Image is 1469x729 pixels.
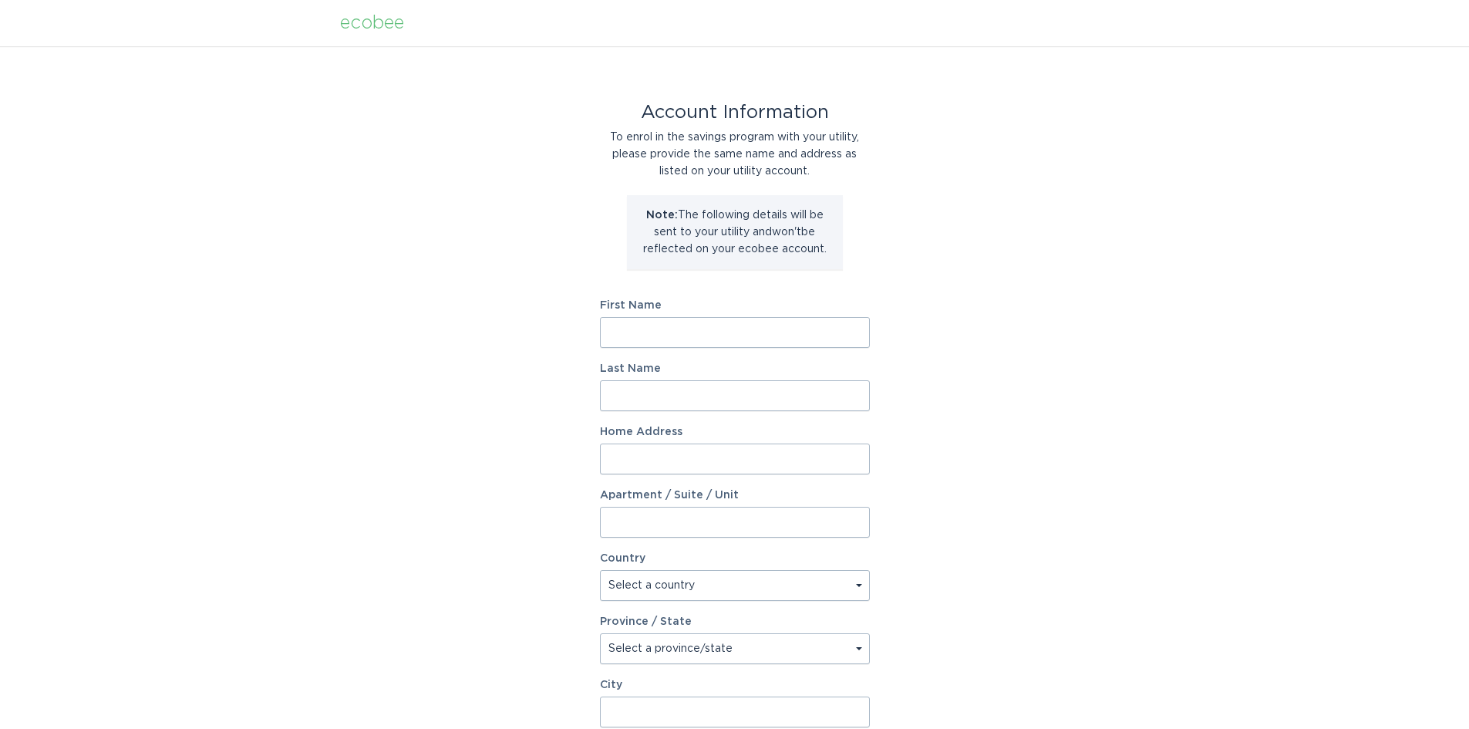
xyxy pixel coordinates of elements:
[600,553,645,564] label: Country
[600,363,870,374] label: Last Name
[600,300,870,311] label: First Name
[600,490,870,501] label: Apartment / Suite / Unit
[600,616,692,627] label: Province / State
[600,680,870,690] label: City
[600,129,870,180] div: To enrol in the savings program with your utility, please provide the same name and address as li...
[340,15,404,32] div: ecobee
[600,104,870,121] div: Account Information
[638,207,831,258] p: The following details will be sent to your utility and won't be reflected on your ecobee account.
[646,210,678,221] strong: Note:
[600,427,870,437] label: Home Address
